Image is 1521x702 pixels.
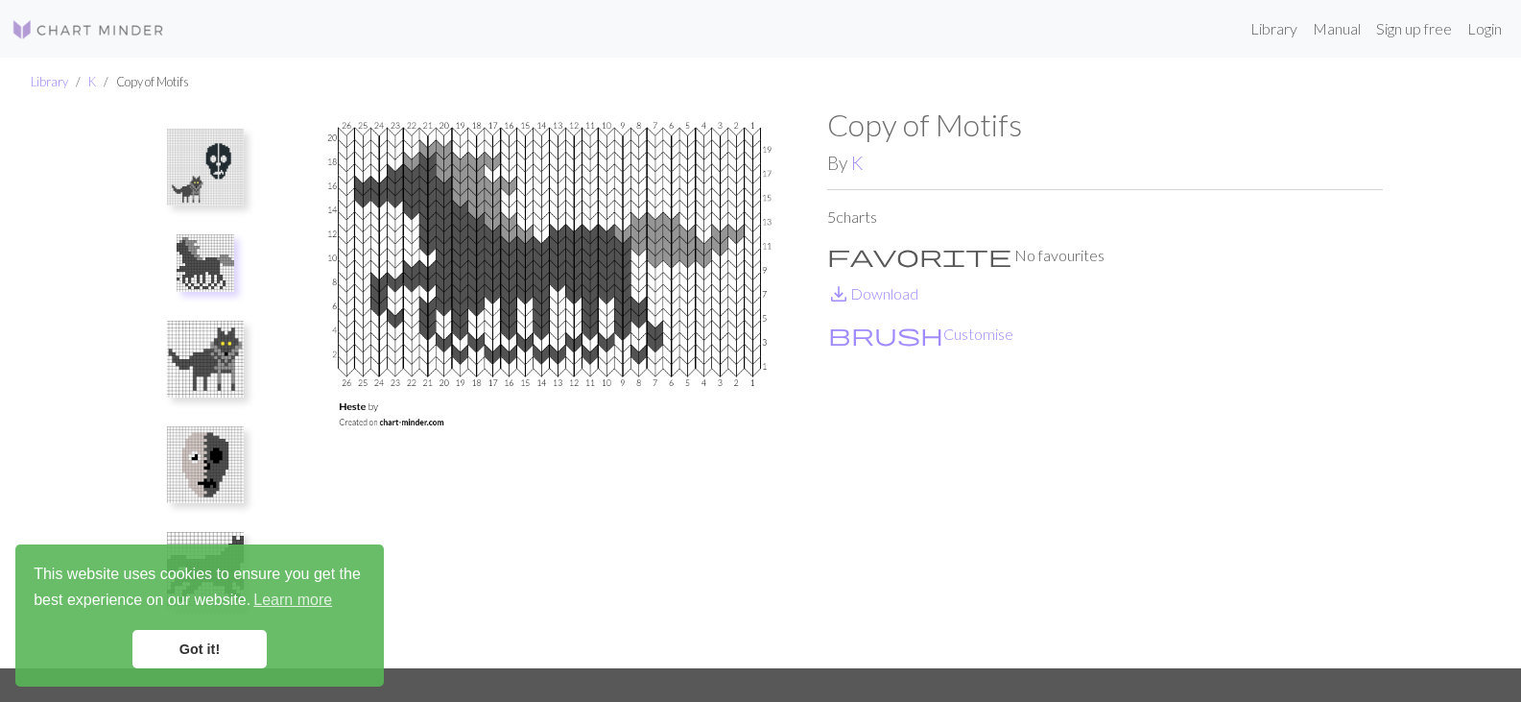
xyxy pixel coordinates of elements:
i: Favourite [827,244,1011,267]
button: CustomiseCustomise [827,322,1014,347]
a: dismiss cookie message [132,630,267,668]
span: save_alt [827,280,850,307]
a: DownloadDownload [827,284,918,303]
a: K [851,152,863,174]
img: Heste [177,234,234,292]
a: Library [1243,10,1305,48]
a: K [88,74,96,89]
img: Ulv 1.0 [167,321,244,398]
li: Copy of Motifs [96,73,189,91]
a: Login [1460,10,1509,48]
span: brush [828,321,943,348]
span: favorite [827,242,1011,269]
img: Death [167,426,244,503]
i: Customise [828,323,943,346]
img: Motifs [167,129,244,206]
a: Library [31,74,68,89]
a: Sign up free [1368,10,1460,48]
span: This website uses cookies to ensure you get the best experience on our website. [34,563,366,615]
a: Manual [1305,10,1368,48]
p: No favourites [827,244,1383,267]
h2: By [827,152,1383,174]
img: Ulv 2.0 [167,532,244,609]
img: Logo [12,18,165,41]
p: 5 charts [827,206,1383,229]
a: learn more about cookies [250,586,335,615]
div: cookieconsent [15,545,384,687]
img: Heste [272,107,827,668]
i: Download [827,282,850,305]
h1: Copy of Motifs [827,107,1383,143]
